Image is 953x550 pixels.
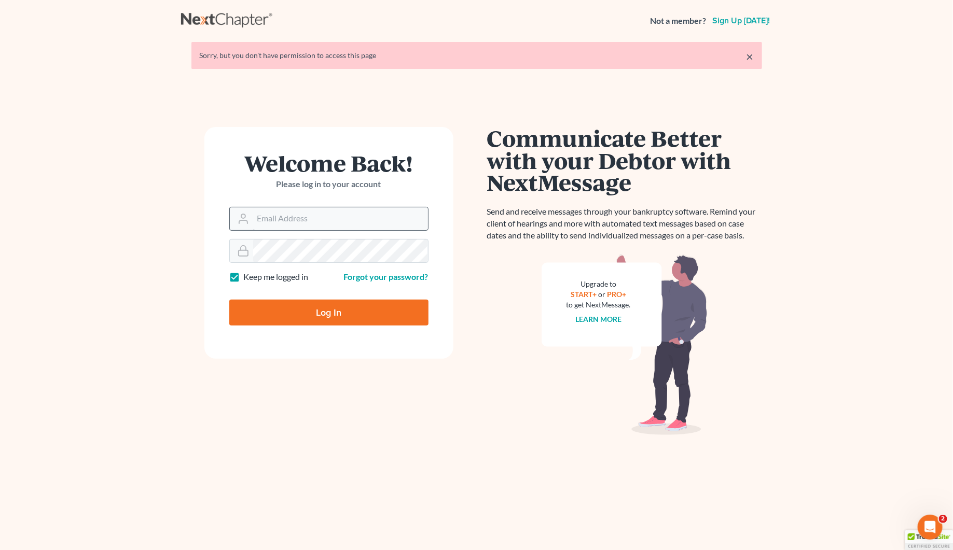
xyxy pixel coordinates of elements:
[651,15,707,27] strong: Not a member?
[575,315,621,323] a: Learn more
[244,271,309,283] label: Keep me logged in
[253,207,428,230] input: Email Address
[567,300,631,310] div: to get NextMessage.
[905,530,953,550] div: TrustedSite Certified
[344,272,429,281] a: Forgot your password?
[598,290,605,299] span: or
[607,290,626,299] a: PRO+
[918,515,943,540] iframe: Intercom live chat
[229,178,429,190] p: Please log in to your account
[711,17,772,25] a: Sign up [DATE]!
[229,300,429,326] input: Log In
[229,152,429,174] h1: Welcome Back!
[747,50,754,63] a: ×
[542,254,708,435] img: nextmessage_bg-59042aed3d76b12b5cd301f8e5b87938c9018125f34e5fa2b7a6b67550977c72.svg
[567,279,631,289] div: Upgrade to
[487,206,762,242] p: Send and receive messages through your bankruptcy software. Remind your client of hearings and mo...
[571,290,597,299] a: START+
[939,515,947,523] span: 2
[200,50,754,61] div: Sorry, but you don't have permission to access this page
[487,127,762,193] h1: Communicate Better with your Debtor with NextMessage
